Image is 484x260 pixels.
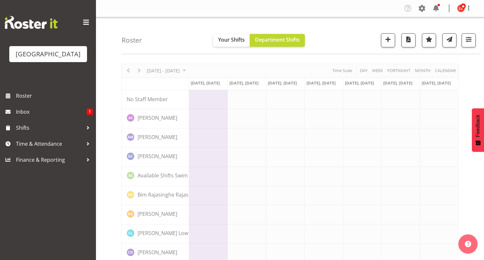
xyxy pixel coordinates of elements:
button: Send a list of all shifts for the selected filtered period to all rostered employees. [442,33,456,47]
button: Department Shifts [250,34,305,47]
span: Inbox [16,107,87,117]
span: Your Shifts [218,36,245,43]
button: Add a new shift [381,33,395,47]
span: Feedback [475,115,481,137]
span: Department Shifts [255,36,300,43]
img: help-xxl-2.png [465,241,471,247]
button: Feedback - Show survey [472,108,484,152]
span: Finance & Reporting [16,155,83,165]
img: lara-von-fintel10062.jpg [457,4,465,12]
button: Download a PDF of the roster according to the set date range. [401,33,416,47]
button: Filter Shifts [462,33,476,47]
img: Rosterit website logo [5,16,58,29]
button: Highlight an important date within the roster. [422,33,436,47]
span: Shifts [16,123,83,133]
span: Roster [16,91,93,101]
div: [GEOGRAPHIC_DATA] [16,49,81,59]
span: Time & Attendance [16,139,83,149]
h4: Roster [122,37,142,44]
button: Your Shifts [213,34,250,47]
span: 1 [87,109,93,115]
